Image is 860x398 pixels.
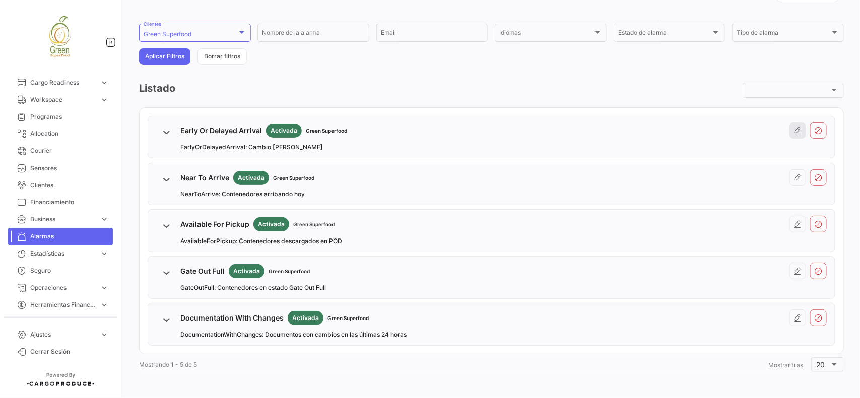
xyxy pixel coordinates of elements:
a: Alarmas [8,228,113,245]
span: Tipo de alarma [737,31,830,38]
span: Green Superfood [273,174,314,182]
span: EarlyOrDelayedArrival: Cambio [PERSON_NAME] [180,143,323,152]
span: Green Superfood [306,127,347,135]
span: Seguro [30,266,109,275]
span: expand_more [100,95,109,104]
span: Business [30,215,96,224]
mat-select-trigger: Green Superfood [144,30,191,38]
a: Sensores [8,160,113,177]
span: Activada [292,313,319,323]
span: Clientes [30,181,109,190]
span: expand_more [100,300,109,309]
button: Aplicar Filtros [139,48,190,65]
span: expand_more [100,249,109,258]
span: Cerrar Sesión [30,347,109,356]
a: Clientes [8,177,113,194]
span: Early Or Delayed Arrival [180,126,262,136]
span: Documentation With Changes [180,313,284,323]
span: 20 [817,360,825,369]
a: Allocation [8,125,113,142]
span: Activada [238,173,264,182]
button: Borrar filtros [197,48,247,65]
span: Green Superfood [293,220,335,228]
span: Operaciones [30,283,96,292]
span: Idiomas [499,31,593,38]
span: Financiamiento [30,198,109,207]
span: Mostrar filas [768,361,803,369]
span: Activada [271,126,297,135]
a: Financiamiento [8,194,113,211]
span: NearToArrive: Contenedores arribando hoy [180,190,305,199]
span: Gate Out Full [180,266,225,276]
span: Estado de alarma [618,31,712,38]
span: GateOutFull: Contenedores en estado Gate Out Full [180,283,326,292]
span: Mostrando 1 - 5 de 5 [139,361,197,368]
span: expand_more [100,215,109,224]
span: Workspace [30,95,96,104]
span: Green Superfood [269,267,310,275]
span: Programas [30,112,109,121]
span: Activada [233,267,260,276]
h3: Listado [139,81,175,99]
span: Cargo Readiness [30,78,96,87]
span: Alarmas [30,232,109,241]
span: expand_more [100,283,109,292]
span: AvailableForPickup: Contenedores descargados en POD [180,236,342,246]
span: Near To Arrive [180,173,229,183]
span: Activada [258,220,285,229]
span: DocumentationWithChanges: Documentos con cambios en las últimas 24 horas [180,330,407,339]
span: expand_more [100,78,109,87]
span: Herramientas Financieras [30,300,96,309]
span: Allocation [30,129,109,138]
span: Green Superfood [327,314,369,322]
span: Sensores [30,164,109,173]
img: 82d34080-0056-4c5d-9242-5a2d203e083a.jpeg [35,12,86,62]
a: Programas [8,108,113,125]
span: Ajustes [30,330,96,339]
span: Available For Pickup [180,219,249,229]
span: Courier [30,146,109,155]
span: Estadísticas [30,249,96,258]
a: Courier [8,142,113,160]
a: Seguro [8,262,113,279]
span: expand_more [100,330,109,339]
